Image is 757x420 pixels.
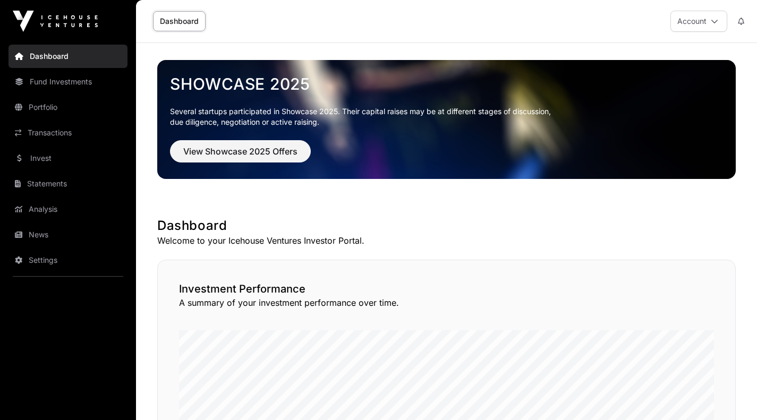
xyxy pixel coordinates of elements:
[704,369,757,420] iframe: Chat Widget
[157,217,736,234] h1: Dashboard
[8,96,127,119] a: Portfolio
[8,172,127,195] a: Statements
[170,74,723,93] a: Showcase 2025
[8,147,127,170] a: Invest
[170,151,311,161] a: View Showcase 2025 Offers
[8,223,127,246] a: News
[8,248,127,272] a: Settings
[8,70,127,93] a: Fund Investments
[170,140,311,162] button: View Showcase 2025 Offers
[670,11,727,32] button: Account
[8,198,127,221] a: Analysis
[13,11,98,32] img: Icehouse Ventures Logo
[179,296,714,309] p: A summary of your investment performance over time.
[170,106,723,127] p: Several startups participated in Showcase 2025. Their capital raises may be at different stages o...
[8,121,127,144] a: Transactions
[179,281,714,296] h2: Investment Performance
[157,234,736,247] p: Welcome to your Icehouse Ventures Investor Portal.
[8,45,127,68] a: Dashboard
[153,11,206,31] a: Dashboard
[183,145,297,158] span: View Showcase 2025 Offers
[157,60,736,179] img: Showcase 2025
